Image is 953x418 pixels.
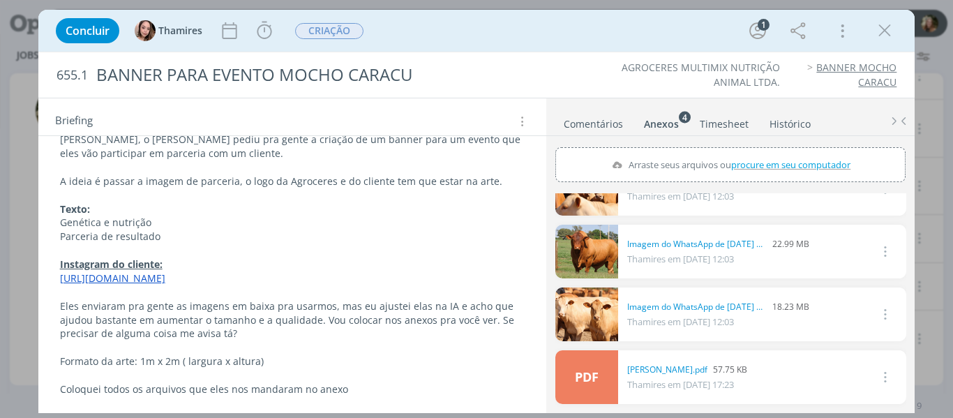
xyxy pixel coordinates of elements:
span: Thamires em [DATE] 12:03 [627,253,734,265]
span: CRIAÇÃO [295,23,363,39]
a: Histórico [769,111,811,131]
span: Thamires em [DATE] 17:23 [627,378,734,391]
button: TThamires [135,20,202,41]
a: [PERSON_NAME].pdf [627,364,707,376]
p: Coloquei todos os arquivos que eles nos mandaram no anexo [60,382,525,396]
div: Anexos [644,117,679,131]
a: Imagem do WhatsApp de [DATE] à(s) [DATE]_c304a844.png [627,238,767,251]
a: AGROCERES MULTIMIX NUTRIÇÃO ANIMAL LTDA. [622,61,780,88]
span: Concluir [66,25,110,36]
p: Genética e nutrição [60,216,525,230]
span: procure em seu computador [731,158,850,171]
label: Arraste seus arquivos ou [606,156,855,174]
sup: 4 [679,111,691,123]
div: 1 [758,19,770,31]
span: Thamires em [DATE] 12:03 [627,315,734,328]
img: T [135,20,156,41]
p: Formato da arte: 1m x 2m ( largura x altura) [60,354,525,368]
p: [PERSON_NAME], o [PERSON_NAME] pediu pra gente a criação de um banner para um evento que eles vão... [60,133,525,161]
span: 655.1 [57,68,88,83]
span: Thamires em [DATE] 12:03 [627,190,734,202]
u: Instagram do cliente: [60,257,163,271]
a: PDF [555,350,618,404]
div: dialog [38,10,915,413]
div: BANNER PARA EVENTO MOCHO CARACU [91,58,541,92]
a: BANNER MOCHO CARACU [816,61,896,88]
button: CRIAÇÃO [294,22,364,40]
button: Concluir [56,18,119,43]
span: Thamires [158,26,202,36]
a: Imagem do WhatsApp de [DATE] à(s) 10.18.15_1f8a13e5.png [627,301,767,313]
button: 1 [746,20,769,42]
div: 22.99 MB [627,238,809,251]
span: Briefing [55,112,93,130]
div: 18.23 MB [627,301,809,313]
p: Parceria de resultado [60,230,525,244]
a: Comentários [563,111,624,131]
p: A ideia é passar a imagem de parceria, o logo da Agroceres e do cliente tem que estar na arte. [60,174,525,188]
a: Timesheet [699,111,749,131]
strong: Texto: [60,202,90,216]
div: 57.75 KB [627,364,747,376]
p: Eles enviaram pra gente as imagens em baixa pra usarmos, mas eu ajustei elas na IA e acho que aju... [60,299,525,341]
a: [URL][DOMAIN_NAME] [60,271,165,285]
